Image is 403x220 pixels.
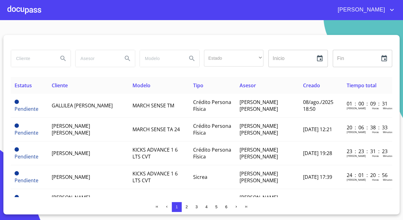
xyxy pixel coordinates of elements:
[347,196,388,202] p: 26 : 07 : 33 : 36
[52,82,68,89] span: Cliente
[240,170,278,184] span: [PERSON_NAME] [PERSON_NAME]
[215,205,217,209] span: 5
[383,178,392,181] p: Minutos
[15,153,38,160] span: Pendiente
[372,130,379,134] p: Horas
[303,126,332,133] span: [DATE] 12:21
[240,123,278,136] span: [PERSON_NAME] [PERSON_NAME]
[15,147,19,152] span: Pendiente
[201,202,211,212] button: 4
[195,205,197,209] span: 3
[15,82,32,89] span: Estatus
[192,202,201,212] button: 3
[240,194,278,208] span: [PERSON_NAME] [PERSON_NAME]
[175,205,178,209] span: 1
[184,51,199,66] button: Search
[303,174,332,180] span: [DATE] 17:39
[240,82,256,89] span: Asesor
[52,174,90,180] span: [PERSON_NAME]
[193,174,207,180] span: Sicrea
[303,150,332,157] span: [DATE] 19:28
[15,171,19,175] span: Pendiente
[193,99,231,112] span: Crédito Persona Física
[372,154,379,157] p: Horas
[333,5,388,15] span: [PERSON_NAME]
[372,178,379,181] p: Horas
[372,106,379,110] p: Horas
[221,202,231,212] button: 6
[193,82,203,89] span: Tipo
[225,205,227,209] span: 6
[52,102,113,109] span: GALLILEA [PERSON_NAME]
[193,123,231,136] span: Crédito Persona Física
[347,154,366,157] p: [PERSON_NAME]
[52,150,90,157] span: [PERSON_NAME]
[303,82,320,89] span: Creado
[132,146,178,160] span: KICKS ADVANCE 1 6 LTS CVT
[347,172,388,179] p: 24 : 01 : 20 : 56
[383,106,392,110] p: Minutos
[15,123,19,128] span: Pendiente
[120,51,135,66] button: Search
[240,146,278,160] span: [PERSON_NAME] [PERSON_NAME]
[383,130,392,134] p: Minutos
[347,106,366,110] p: [PERSON_NAME]
[15,106,38,112] span: Pendiente
[347,124,388,131] p: 20 : 06 : 38 : 33
[333,5,396,15] button: account of current user
[132,170,178,184] span: KICKS ADVANCE 1 6 LTS CVT
[347,178,366,181] p: [PERSON_NAME]
[193,146,231,160] span: Crédito Persona Física
[15,129,38,136] span: Pendiente
[205,205,207,209] span: 4
[132,126,180,133] span: MARCH SENSE TA 24
[52,194,90,208] span: [PERSON_NAME] [PERSON_NAME]
[211,202,221,212] button: 5
[15,177,38,184] span: Pendiente
[76,50,118,67] input: search
[347,82,376,89] span: Tiempo total
[172,202,182,212] button: 1
[15,100,19,104] span: Pendiente
[347,130,366,134] p: [PERSON_NAME]
[52,123,90,136] span: [PERSON_NAME] [PERSON_NAME]
[132,102,174,109] span: MARCH SENSE TM
[204,50,263,67] div: ​
[15,195,19,199] span: Pendiente
[56,51,71,66] button: Search
[303,99,333,112] span: 08/ago./2025 18:50
[347,100,388,107] p: 01 : 00 : 09 : 31
[240,99,278,112] span: [PERSON_NAME] [PERSON_NAME]
[182,202,192,212] button: 2
[185,205,188,209] span: 2
[140,50,182,67] input: search
[347,148,388,155] p: 23 : 23 : 31 : 23
[132,82,150,89] span: Modelo
[383,154,392,157] p: Minutos
[11,50,53,67] input: search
